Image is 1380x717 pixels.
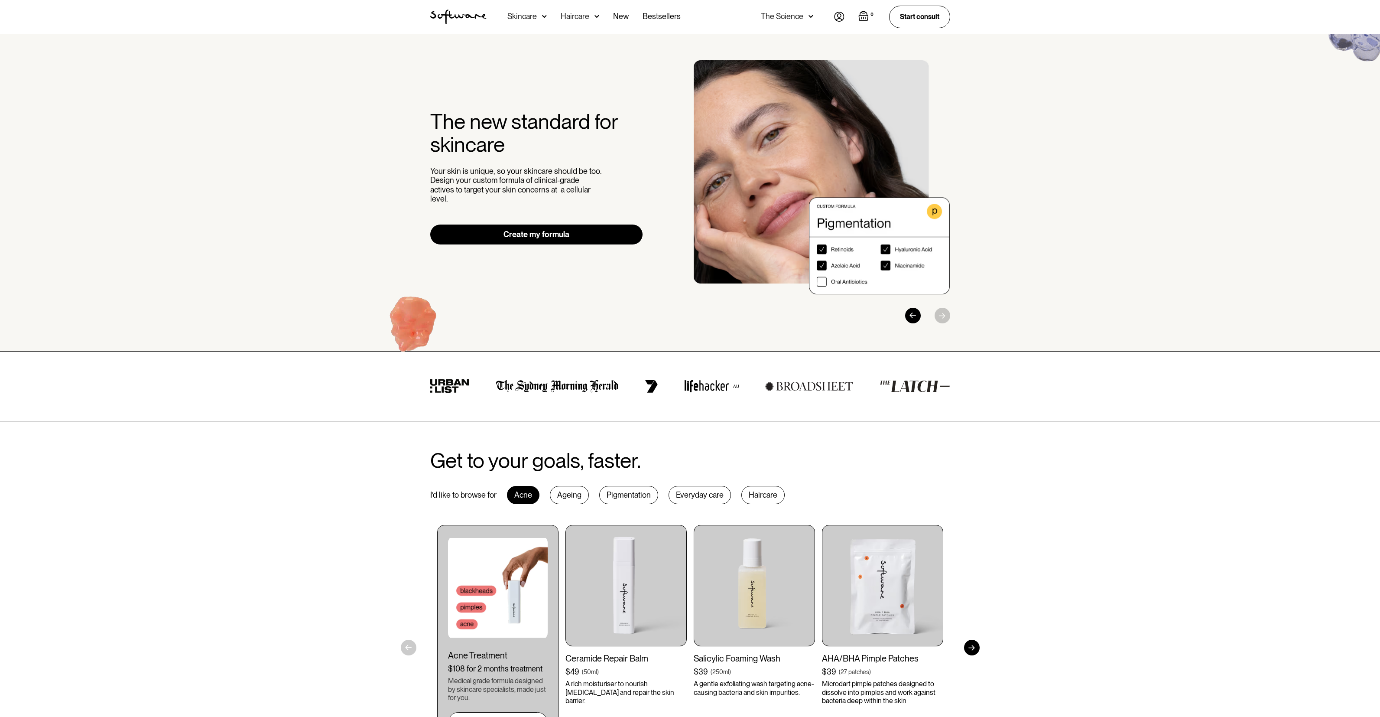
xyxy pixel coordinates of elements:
div: AHA/BHA Pimple Patches [822,653,943,664]
a: Start consult [889,6,950,28]
img: arrow down [594,12,599,21]
a: Open empty cart [858,11,875,23]
div: Salicylic Foaming Wash [694,653,815,664]
div: 0 [869,11,875,19]
p: A gentle exfoliating wash targeting acne-causing bacteria and skin impurities. [694,680,815,696]
div: Haircare [741,486,785,504]
div: ) [869,668,871,676]
div: 250ml [712,668,729,676]
div: The Science [761,12,803,21]
img: arrow down [542,12,547,21]
h2: Get to your goals, faster. [430,449,641,472]
div: Pigmentation [599,486,658,504]
p: Microdart pimple patches designed to dissolve into pimples and work against bacteria deep within ... [822,680,943,705]
img: broadsheet logo [765,381,853,391]
div: Ageing [550,486,589,504]
div: 27 patches [841,668,869,676]
div: ( [582,668,584,676]
h2: The new standard for skincare [430,110,643,156]
div: Haircare [561,12,589,21]
div: 3 / 3 [694,60,950,294]
p: A rich moisturiser to nourish [MEDICAL_DATA] and repair the skin barrier. [565,680,687,705]
div: $39 [822,667,836,677]
div: Acne [507,486,539,504]
p: Your skin is unique, so your skincare should be too. Design your custom formula of clinical-grade... [430,166,604,204]
img: urban list logo [430,379,470,393]
div: ) [729,668,731,676]
div: ) [597,668,599,676]
div: Medical grade formula designed by skincare specialists, made just for you. [448,677,548,702]
a: Create my formula [430,225,643,244]
div: $49 [565,667,579,677]
div: Acne Treatment [448,650,548,661]
div: 50ml [584,668,597,676]
div: Skincare [507,12,537,21]
img: Hydroquinone (skin lightening agent) [359,274,467,380]
div: ( [839,668,841,676]
div: $39 [694,667,708,677]
img: arrow down [809,12,813,21]
img: the Sydney morning herald logo [496,380,619,393]
div: Previous slide [905,308,921,323]
div: Everyday care [669,486,731,504]
div: $108 for 2 months treatment [448,664,548,674]
div: ( [711,668,712,676]
div: I’d like to browse for [430,490,497,500]
a: home [430,10,487,24]
img: lifehacker logo [684,380,739,393]
img: Software Logo [430,10,487,24]
div: Ceramide Repair Balm [565,653,687,664]
img: the latch logo [880,380,950,392]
